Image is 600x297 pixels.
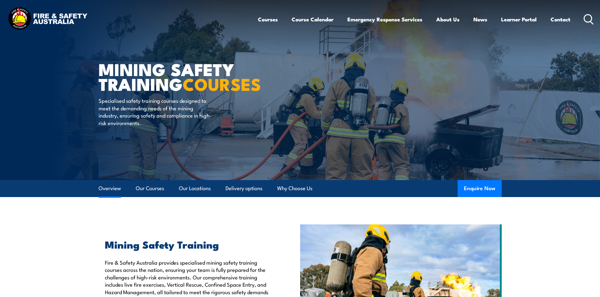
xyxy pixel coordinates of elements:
a: Emergency Response Services [347,11,422,28]
button: Enquire Now [458,180,502,197]
a: Delivery options [226,180,262,197]
a: Course Calendar [292,11,334,28]
a: Overview [99,180,121,197]
a: Our Courses [136,180,164,197]
a: About Us [436,11,460,28]
p: Specialised safety training courses designed to meet the demanding needs of the mining industry, ... [99,97,214,126]
strong: COURSES [183,70,261,96]
h1: MINING SAFETY TRAINING [99,62,254,91]
a: Our Locations [179,180,211,197]
a: Courses [258,11,278,28]
a: Why Choose Us [277,180,312,197]
a: Contact [551,11,570,28]
h2: Mining Safety Training [105,240,271,249]
a: News [473,11,487,28]
a: Learner Portal [501,11,537,28]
